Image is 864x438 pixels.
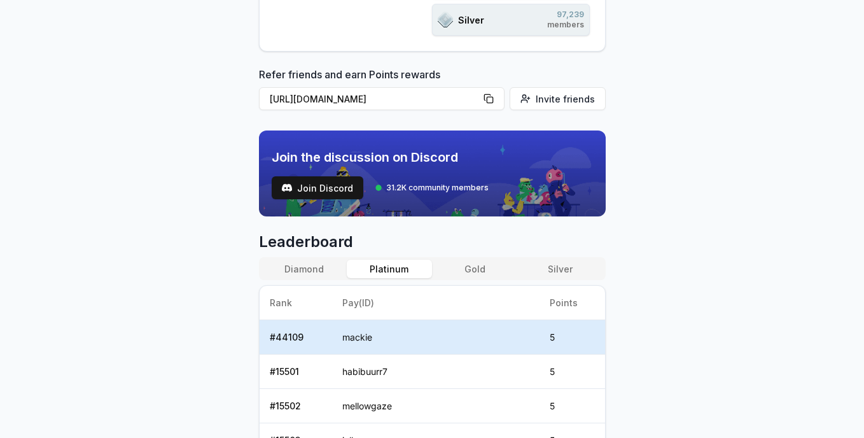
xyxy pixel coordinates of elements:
[259,131,606,216] img: discord_banner
[272,148,489,166] span: Join the discussion on Discord
[536,92,595,106] span: Invite friends
[259,232,606,252] span: Leaderboard
[259,87,505,110] button: [URL][DOMAIN_NAME]
[540,320,605,355] td: 5
[517,260,603,278] button: Silver
[432,260,517,278] button: Gold
[260,389,333,423] td: # 15502
[510,87,606,110] button: Invite friends
[540,286,605,320] th: Points
[332,286,540,320] th: Pay(ID)
[540,389,605,423] td: 5
[261,260,347,278] button: Diamond
[458,13,484,27] span: Silver
[260,286,333,320] th: Rank
[332,320,540,355] td: mackie
[259,67,606,115] div: Refer friends and earn Points rewards
[282,183,292,193] img: test
[438,11,453,28] img: ranks_icon
[547,10,584,20] span: 97,239
[260,320,333,355] td: # 44109
[332,355,540,389] td: habibuurr7
[272,176,363,199] button: Join Discord
[540,355,605,389] td: 5
[260,355,333,389] td: # 15501
[272,176,363,199] a: testJoin Discord
[386,183,489,193] span: 31.2K community members
[547,20,584,30] span: members
[332,389,540,423] td: mellowgaze
[347,260,432,278] button: Platinum
[297,181,353,195] span: Join Discord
